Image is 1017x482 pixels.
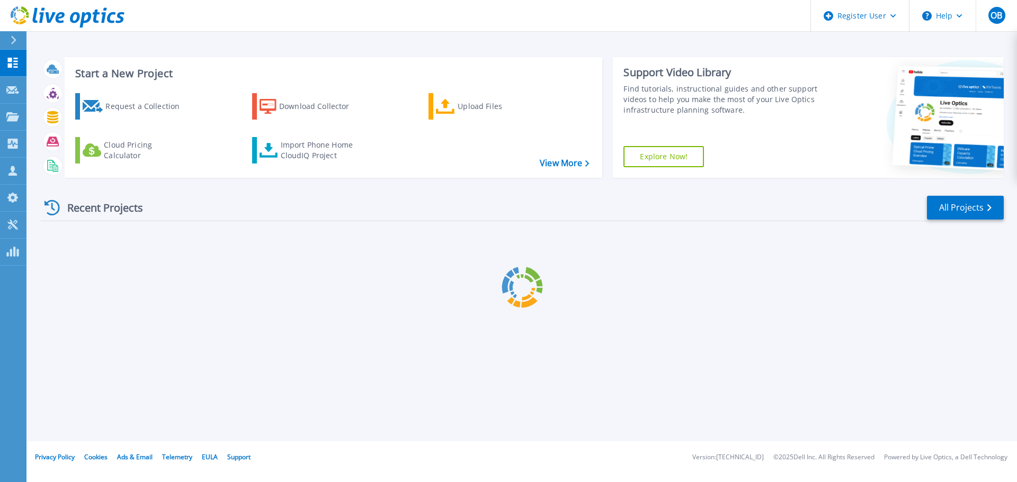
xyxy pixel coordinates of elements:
a: Ads & Email [117,452,153,461]
a: View More [540,158,589,168]
a: All Projects [927,196,1004,220]
div: Cloud Pricing Calculator [104,140,189,161]
a: Cloud Pricing Calculator [75,137,193,163]
a: Cookies [84,452,108,461]
div: Import Phone Home CloudIQ Project [281,140,363,161]
a: EULA [202,452,218,461]
div: Upload Files [458,96,542,117]
li: Powered by Live Optics, a Dell Technology [884,454,1007,461]
a: Explore Now! [623,146,704,167]
h3: Start a New Project [75,68,589,79]
div: Support Video Library [623,66,823,79]
div: Find tutorials, instructional guides and other support videos to help you make the most of your L... [623,84,823,115]
a: Support [227,452,251,461]
div: Download Collector [279,96,364,117]
a: Privacy Policy [35,452,75,461]
div: Request a Collection [105,96,190,117]
div: Recent Projects [41,195,157,221]
li: © 2025 Dell Inc. All Rights Reserved [773,454,875,461]
span: OB [991,11,1002,20]
a: Download Collector [252,93,370,120]
li: Version: [TECHNICAL_ID] [692,454,764,461]
a: Request a Collection [75,93,193,120]
a: Upload Files [429,93,547,120]
a: Telemetry [162,452,192,461]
